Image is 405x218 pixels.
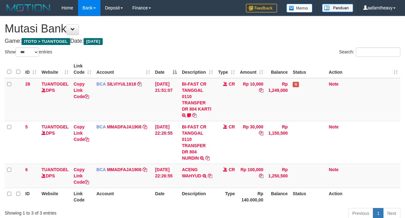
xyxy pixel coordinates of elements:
[246,4,277,12] img: Feedback.jpg
[229,124,235,129] span: CR
[182,167,201,178] a: ACENG WAHYUD
[41,82,69,87] a: TUANTOGEL
[41,167,69,172] a: TUANTOGEL
[71,188,94,206] th: Link Code
[5,38,400,44] h4: Game: Date:
[39,60,71,78] th: Website: activate to sort column ascending
[96,167,106,172] span: BCA
[153,60,179,78] th: Date: activate to sort column descending
[237,60,266,78] th: Amount: activate to sort column ascending
[182,82,211,111] a: BI-FAST CR TANGGAL 0110 TRANSFER DR 804 KARTI
[143,124,147,129] a: Copy MMADFAJA1908 to clipboard
[5,3,52,12] img: MOTION_logo.png
[259,131,263,136] a: Copy Rp 30,000 to clipboard
[326,188,400,206] th: Action
[329,167,339,172] a: Note
[216,60,237,78] th: Type: activate to sort column ascending
[39,78,71,121] td: DPS
[237,188,266,206] th: Rp 140.000,00
[356,47,400,57] input: Search:
[293,82,299,87] span: Has Note
[229,82,235,87] span: CR
[266,78,290,121] td: Rp 1,249,000
[23,60,39,78] th: ID: activate to sort column ascending
[153,78,179,121] td: [DATE] 21:51:07
[266,60,290,78] th: Balance
[153,121,179,164] td: [DATE] 22:26:55
[96,82,106,87] span: BCA
[329,82,339,87] a: Note
[266,188,290,206] th: Balance
[94,188,153,206] th: Account
[290,60,326,78] th: Status
[153,164,179,188] td: [DATE] 22:26:55
[16,47,39,57] select: Showentries
[5,47,52,57] label: Show entries
[143,167,147,172] a: Copy MMADFAJA1908 to clipboard
[237,121,266,164] td: Rp 30,000
[41,124,69,129] a: TUANTOGEL
[39,121,71,164] td: DPS
[237,164,266,188] td: Rp 100,000
[74,167,89,185] a: Copy Link Code
[216,188,237,206] th: Type
[259,173,263,178] a: Copy Rp 100,000 to clipboard
[107,167,141,172] a: MMADFAJA1908
[290,188,326,206] th: Status
[25,82,30,87] span: 28
[71,60,94,78] th: Link Code: activate to sort column ascending
[329,124,339,129] a: Note
[259,88,263,93] a: Copy Rp 10,000 to clipboard
[153,188,179,206] th: Date
[192,113,197,118] a: Copy BI-FAST CR TANGGAL 0110 TRANSFER DR 804 KARTI to clipboard
[266,164,290,188] td: Rp 1,250,500
[5,22,400,35] h1: Mutasi Bank
[137,82,142,87] a: Copy SILVIYUL1818 to clipboard
[179,188,216,206] th: Description
[237,78,266,121] td: Rp 10,000
[74,82,89,99] a: Copy Link Code
[322,4,353,12] img: panduan.png
[229,167,235,172] span: CR
[5,207,164,216] div: Showing 1 to 3 of 3 entries
[25,167,28,172] span: 6
[339,47,400,57] label: Search:
[96,124,106,129] span: BCA
[74,124,89,142] a: Copy Link Code
[326,60,400,78] th: Action: activate to sort column ascending
[182,124,207,161] a: BI-FAST CR TANGGAL 0110 TRANSFER DR 804 NURDIN
[25,124,28,129] span: 5
[179,60,216,78] th: Description: activate to sort column ascending
[286,4,313,12] img: Button%20Memo.svg
[23,188,39,206] th: ID
[39,164,71,188] td: DPS
[84,38,103,45] span: [DATE]
[208,173,212,178] a: Copy ACENG WAHYUD to clipboard
[39,188,71,206] th: Website
[107,124,141,129] a: MMADFAJA1908
[22,38,70,45] span: ITOTO > TUANTOGEL
[266,121,290,164] td: Rp 1,150,500
[107,82,136,87] a: SILVIYUL1818
[94,60,153,78] th: Account: activate to sort column ascending
[205,156,210,161] a: Copy BI-FAST CR TANGGAL 0110 TRANSFER DR 804 NURDIN to clipboard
